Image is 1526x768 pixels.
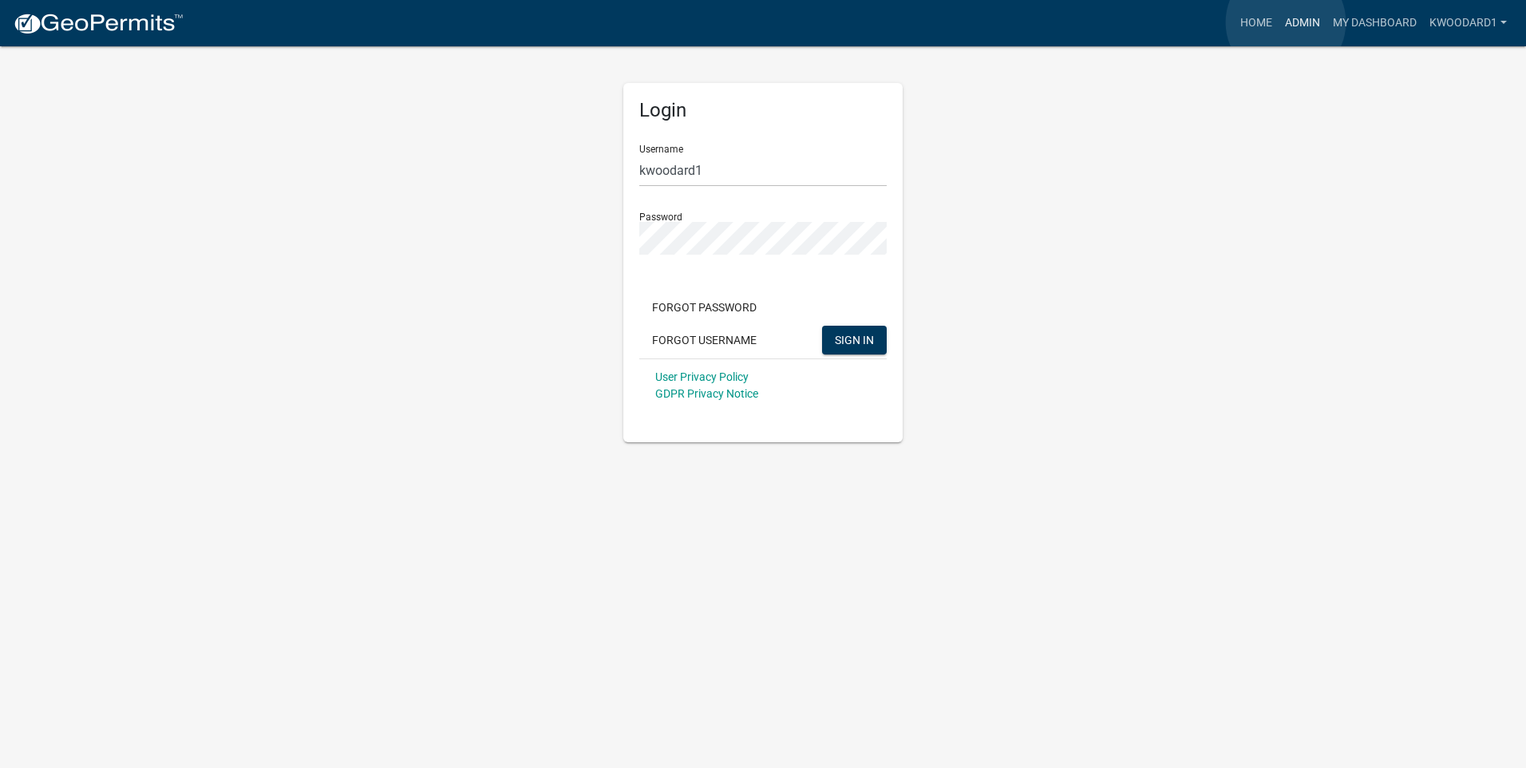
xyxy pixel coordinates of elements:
button: Forgot Password [639,293,769,322]
button: Forgot Username [639,326,769,354]
a: User Privacy Policy [655,370,749,383]
h5: Login [639,99,887,122]
a: GDPR Privacy Notice [655,387,758,400]
a: My Dashboard [1326,8,1423,38]
a: kwoodard1 [1423,8,1513,38]
a: Home [1234,8,1279,38]
button: SIGN IN [822,326,887,354]
span: SIGN IN [835,333,874,346]
a: Admin [1279,8,1326,38]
